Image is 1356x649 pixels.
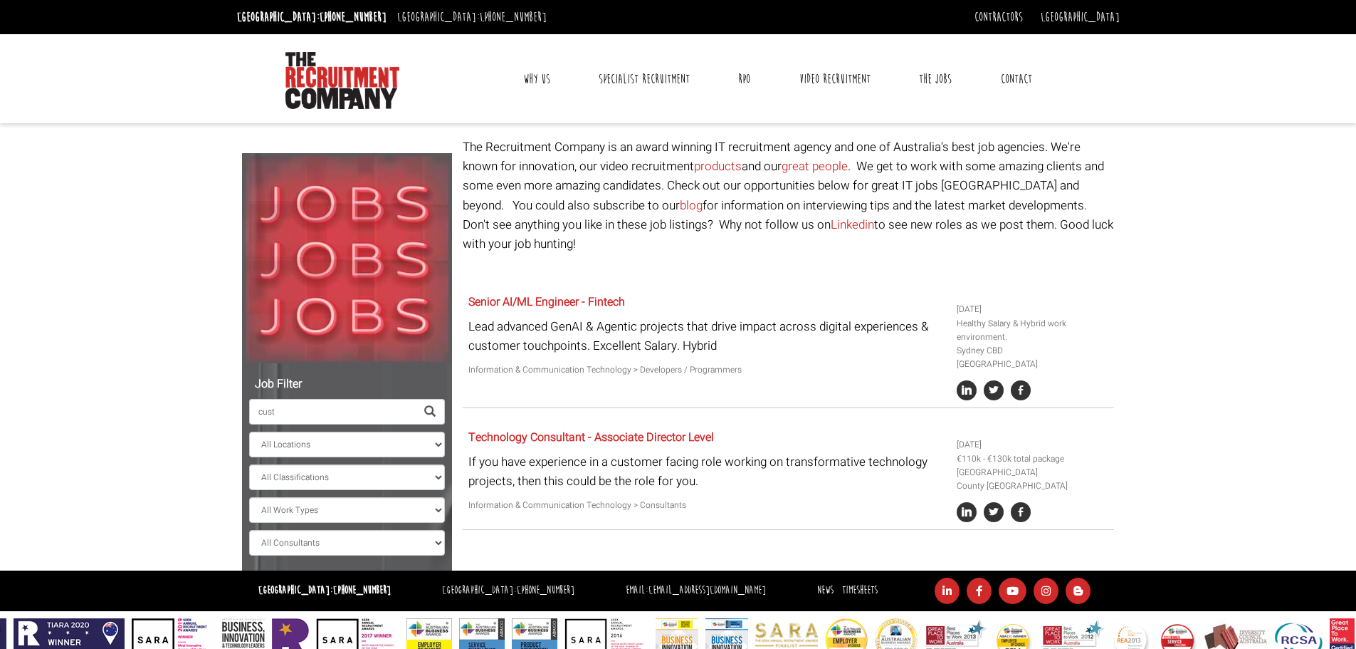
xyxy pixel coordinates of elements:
a: Technology Consultant - Associate Director Level [468,429,714,446]
p: The Recruitment Company is an award winning IT recruitment agency and one of Australia's best job... [463,137,1114,254]
img: Jobs, Jobs, Jobs [242,153,452,363]
a: RPO [727,61,761,97]
p: Information & Communication Technology > Developers / Programmers [468,363,946,377]
li: [GEOGRAPHIC_DATA]: [394,6,550,28]
a: Senior AI/ML Engineer - Fintech [468,294,625,311]
a: Video Recruitment [789,61,881,97]
a: Contractors [974,9,1023,25]
li: Sydney CBD [GEOGRAPHIC_DATA] [957,344,1109,371]
li: €110k - €130k total package [957,452,1109,466]
a: Specialist Recruitment [588,61,700,97]
a: Contact [990,61,1043,97]
img: The Recruitment Company [285,52,399,109]
li: [GEOGRAPHIC_DATA]: [233,6,390,28]
a: great people [782,157,848,175]
a: Linkedin [831,216,874,234]
a: [PHONE_NUMBER] [480,9,547,25]
h5: Job Filter [249,378,445,391]
a: Why Us [513,61,561,97]
a: [PHONE_NUMBER] [517,583,574,597]
strong: [GEOGRAPHIC_DATA]: [258,583,391,597]
p: Lead advanced GenAI & Agentic projects that drive impact across digital experiences & customer to... [468,317,946,355]
a: [EMAIL_ADDRESS][DOMAIN_NAME] [648,583,766,597]
a: products [694,157,742,175]
li: [GEOGRAPHIC_DATA]: [438,581,578,601]
p: If you have experience in a customer facing role working on transformative technology projects, t... [468,452,946,491]
a: [PHONE_NUMBER] [333,583,391,597]
a: The Jobs [908,61,962,97]
li: [GEOGRAPHIC_DATA] County [GEOGRAPHIC_DATA] [957,466,1109,493]
li: Healthy Salary & Hybrid work environment. [957,317,1109,344]
a: [GEOGRAPHIC_DATA] [1041,9,1120,25]
a: [PHONE_NUMBER] [320,9,387,25]
p: Information & Communication Technology > Consultants [468,499,946,512]
li: Email: [622,581,769,601]
a: blog [680,197,703,214]
input: Search [249,399,416,425]
li: [DATE] [957,303,1109,316]
li: [DATE] [957,438,1109,452]
a: News [817,583,834,597]
a: Timesheets [842,583,878,597]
